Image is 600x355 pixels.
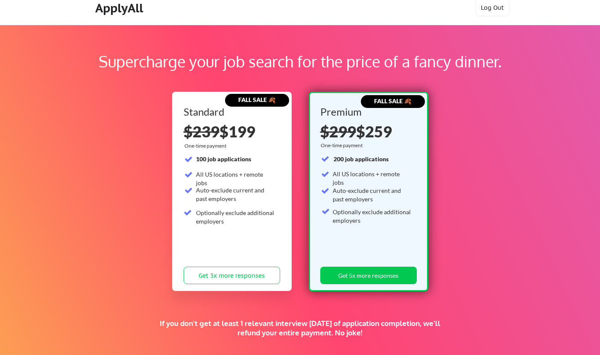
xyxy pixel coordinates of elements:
[334,155,389,163] strong: 200 job applications
[238,96,275,103] strong: FALL SALE 🍂
[184,122,220,141] s: $239
[184,267,280,284] button: Get 3x more responses
[321,142,365,149] div: One-time payment
[374,97,411,105] strong: FALL SALE 🍂
[148,319,452,338] div: If you don't get at least 1 relevant interview [DATE] of application completion, we'll refund you...
[95,1,146,15] div: ApplyAll
[320,122,356,141] s: $299
[320,267,417,284] button: Get 5x more responses
[184,107,277,117] div: Standard
[55,50,545,73] div: Supercharge your job search for the price of a fancy dinner.
[320,107,414,117] div: Premium
[320,124,414,139] div: $259
[333,208,412,224] div: Optionally exclude additional employers
[196,170,275,187] div: All US locations + remote jobs
[333,186,412,203] div: Auto-exclude current and past employers
[333,170,412,186] div: All US locations + remote jobs
[184,124,280,139] div: $199
[184,143,229,149] div: One-time payment
[196,186,275,203] div: Auto-exclude current and past employers
[196,209,275,225] div: Optionally exclude additional employers
[196,155,251,163] strong: 100 job applications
